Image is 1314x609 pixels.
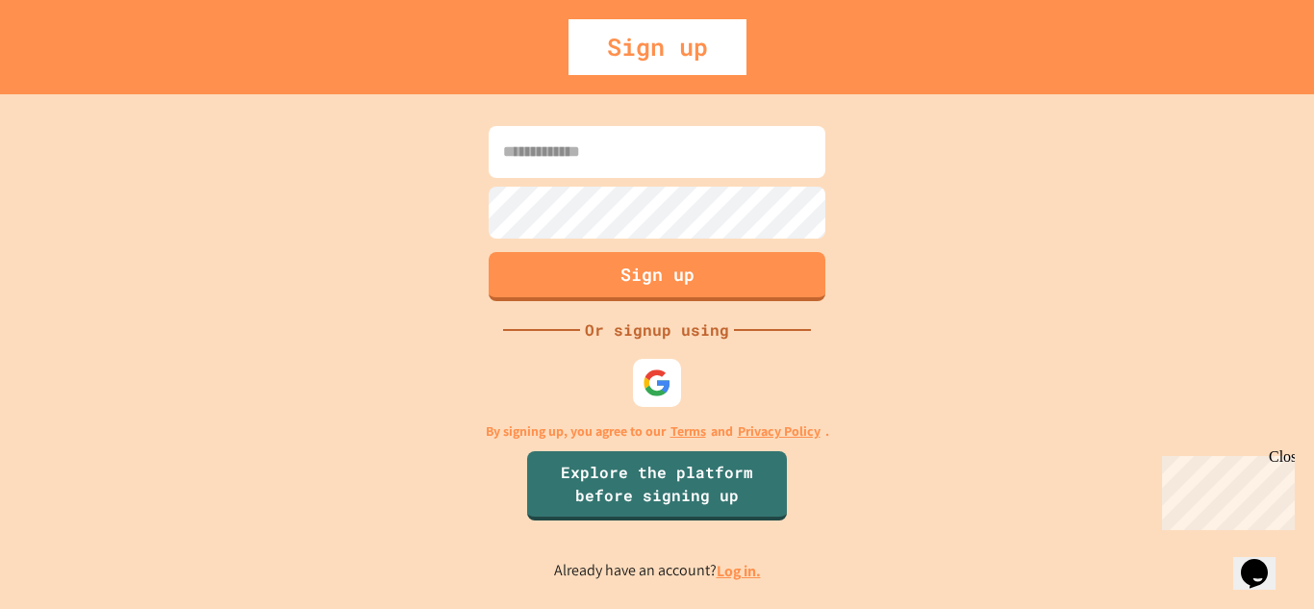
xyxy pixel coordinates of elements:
a: Log in. [717,561,761,581]
img: google-icon.svg [643,368,671,397]
div: Chat with us now!Close [8,8,133,122]
p: Already have an account? [554,559,761,583]
p: By signing up, you agree to our and . [486,421,829,442]
iframe: chat widget [1233,532,1295,590]
a: Terms [670,421,706,442]
div: Or signup using [580,318,734,342]
div: Sign up [569,19,746,75]
iframe: chat widget [1154,448,1295,530]
a: Privacy Policy [738,421,821,442]
a: Explore the platform before signing up [527,451,787,520]
button: Sign up [489,252,825,301]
